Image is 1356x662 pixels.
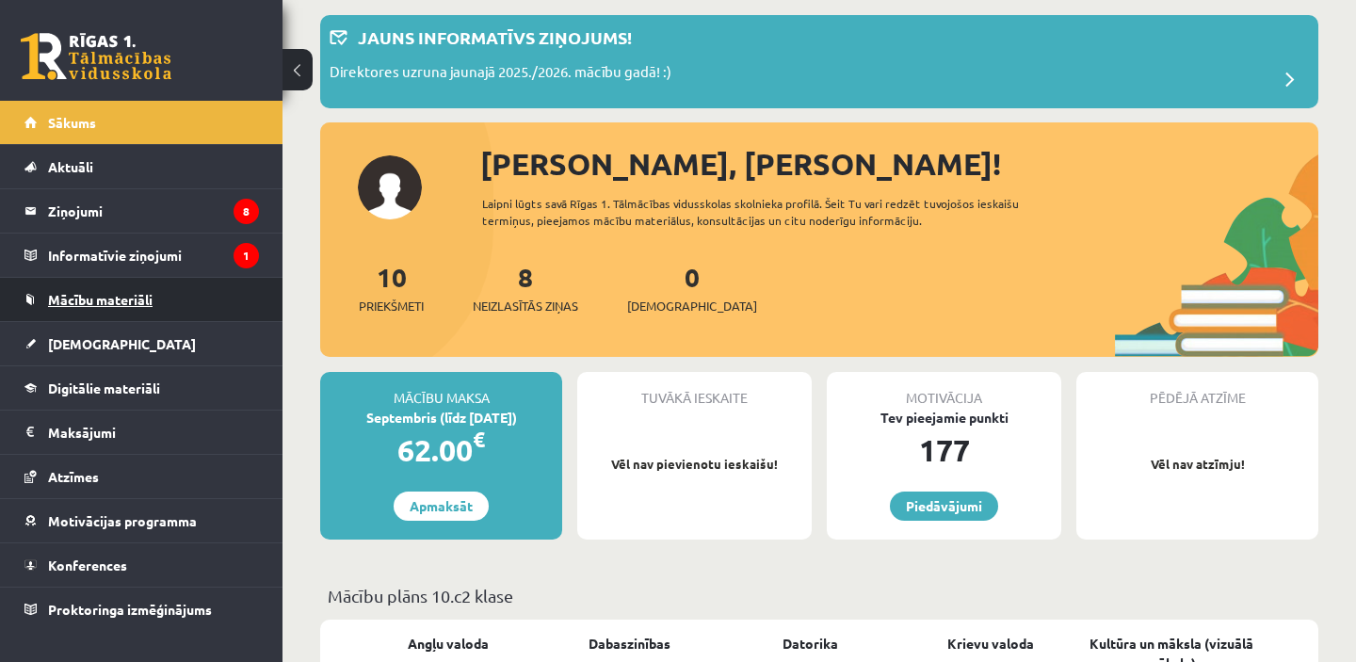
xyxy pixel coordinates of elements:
[48,411,259,454] legend: Maksājumi
[330,24,1309,99] a: Jauns informatīvs ziņojums! Direktores uzruna jaunajā 2025./2026. mācību gadā! :)
[473,260,578,315] a: 8Neizlasītās ziņas
[48,379,160,396] span: Digitālie materiāli
[320,428,562,473] div: 62.00
[827,428,1061,473] div: 177
[783,634,838,654] a: Datorika
[48,601,212,618] span: Proktoringa izmēģinājums
[24,234,259,277] a: Informatīvie ziņojumi1
[48,335,196,352] span: [DEMOGRAPHIC_DATA]
[48,158,93,175] span: Aktuāli
[320,372,562,408] div: Mācību maksa
[234,199,259,224] i: 8
[827,408,1061,428] div: Tev pieejamie punkti
[627,260,757,315] a: 0[DEMOGRAPHIC_DATA]
[1076,372,1318,408] div: Pēdējā atzīme
[890,492,998,521] a: Piedāvājumi
[48,468,99,485] span: Atzīmes
[24,278,259,321] a: Mācību materiāli
[48,189,259,233] legend: Ziņojumi
[24,366,259,410] a: Digitālie materiāli
[48,114,96,131] span: Sākums
[24,189,259,233] a: Ziņojumi8
[48,234,259,277] legend: Informatīvie ziņojumi
[480,141,1318,186] div: [PERSON_NAME], [PERSON_NAME]!
[827,372,1061,408] div: Motivācija
[24,588,259,631] a: Proktoringa izmēģinājums
[330,61,671,88] p: Direktores uzruna jaunajā 2025./2026. mācību gadā! :)
[587,455,802,474] p: Vēl nav pievienotu ieskaišu!
[48,557,127,573] span: Konferences
[359,260,424,315] a: 10Priekšmeti
[947,634,1034,654] a: Krievu valoda
[24,101,259,144] a: Sākums
[21,33,171,80] a: Rīgas 1. Tālmācības vidusskola
[24,145,259,188] a: Aktuāli
[408,634,489,654] a: Angļu valoda
[482,195,1081,229] div: Laipni lūgts savā Rīgas 1. Tālmācības vidusskolas skolnieka profilā. Šeit Tu vari redzēt tuvojošo...
[24,322,259,365] a: [DEMOGRAPHIC_DATA]
[359,297,424,315] span: Priekšmeti
[328,583,1311,608] p: Mācību plāns 10.c2 klase
[358,24,632,50] p: Jauns informatīvs ziņojums!
[24,499,259,542] a: Motivācijas programma
[589,634,670,654] a: Dabaszinības
[473,426,485,453] span: €
[24,411,259,454] a: Maksājumi
[320,408,562,428] div: Septembris (līdz [DATE])
[234,243,259,268] i: 1
[48,512,197,529] span: Motivācijas programma
[577,372,812,408] div: Tuvākā ieskaite
[1086,455,1309,474] p: Vēl nav atzīmju!
[394,492,489,521] a: Apmaksāt
[473,297,578,315] span: Neizlasītās ziņas
[24,543,259,587] a: Konferences
[627,297,757,315] span: [DEMOGRAPHIC_DATA]
[48,291,153,308] span: Mācību materiāli
[24,455,259,498] a: Atzīmes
